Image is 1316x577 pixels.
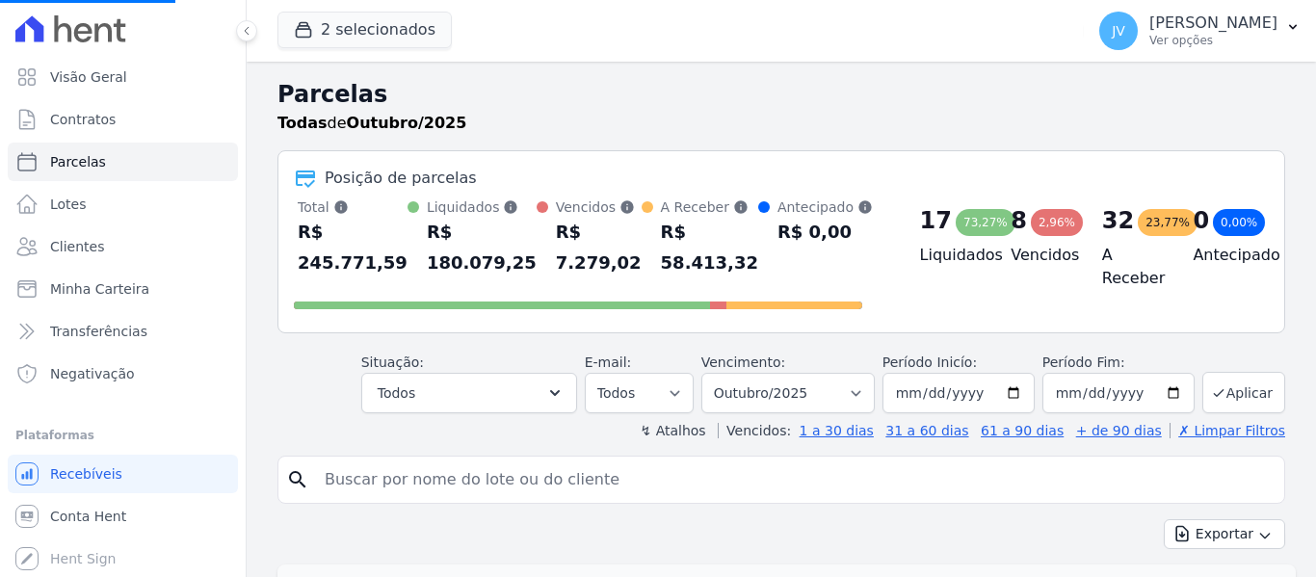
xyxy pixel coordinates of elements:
div: 8 [1011,205,1027,236]
div: R$ 7.279,02 [556,217,642,278]
div: 2,96% [1031,209,1083,236]
p: de [277,112,466,135]
h2: Parcelas [277,77,1285,112]
a: Lotes [8,185,238,223]
span: Negativação [50,364,135,383]
div: Plataformas [15,424,230,447]
h4: A Receber [1102,244,1163,290]
label: Período Fim: [1042,353,1195,373]
label: ↯ Atalhos [640,423,705,438]
div: R$ 180.079,25 [427,217,537,278]
i: search [286,468,309,491]
a: Negativação [8,354,238,393]
a: Contratos [8,100,238,139]
button: Exportar [1164,519,1285,549]
label: Período Inicío: [882,354,977,370]
span: Transferências [50,322,147,341]
a: Parcelas [8,143,238,181]
input: Buscar por nome do lote ou do cliente [313,460,1277,499]
div: Total [298,197,408,217]
a: ✗ Limpar Filtros [1170,423,1285,438]
div: R$ 58.413,32 [661,217,758,278]
div: 32 [1102,205,1134,236]
div: Antecipado [777,197,873,217]
a: Minha Carteira [8,270,238,308]
span: Lotes [50,195,87,214]
a: Clientes [8,227,238,266]
a: + de 90 dias [1076,423,1162,438]
a: 61 a 90 dias [981,423,1064,438]
a: Transferências [8,312,238,351]
div: A Receber [661,197,758,217]
a: Recebíveis [8,455,238,493]
span: Contratos [50,110,116,129]
button: Todos [361,373,577,413]
label: E-mail: [585,354,632,370]
strong: Outubro/2025 [347,114,467,132]
span: Todos [378,381,415,405]
div: 73,27% [956,209,1015,236]
h4: Antecipado [1193,244,1253,267]
h4: Vencidos [1011,244,1071,267]
span: Conta Hent [50,507,126,526]
div: 0 [1193,205,1209,236]
span: Visão Geral [50,67,127,87]
span: Clientes [50,237,104,256]
a: 31 a 60 dias [885,423,968,438]
button: JV [PERSON_NAME] Ver opções [1084,4,1316,58]
div: 17 [920,205,952,236]
div: R$ 245.771,59 [298,217,408,278]
button: 2 selecionados [277,12,452,48]
strong: Todas [277,114,328,132]
label: Situação: [361,354,424,370]
span: JV [1112,24,1125,38]
p: [PERSON_NAME] [1149,13,1277,33]
label: Vencimento: [701,354,785,370]
button: Aplicar [1202,372,1285,413]
div: Vencidos [556,197,642,217]
div: 23,77% [1138,209,1198,236]
span: Minha Carteira [50,279,149,299]
div: Posição de parcelas [325,167,477,190]
div: 0,00% [1213,209,1265,236]
p: Ver opções [1149,33,1277,48]
h4: Liquidados [920,244,981,267]
span: Recebíveis [50,464,122,484]
a: Visão Geral [8,58,238,96]
div: Liquidados [427,197,537,217]
a: Conta Hent [8,497,238,536]
div: R$ 0,00 [777,217,873,248]
a: 1 a 30 dias [800,423,874,438]
label: Vencidos: [718,423,791,438]
span: Parcelas [50,152,106,171]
